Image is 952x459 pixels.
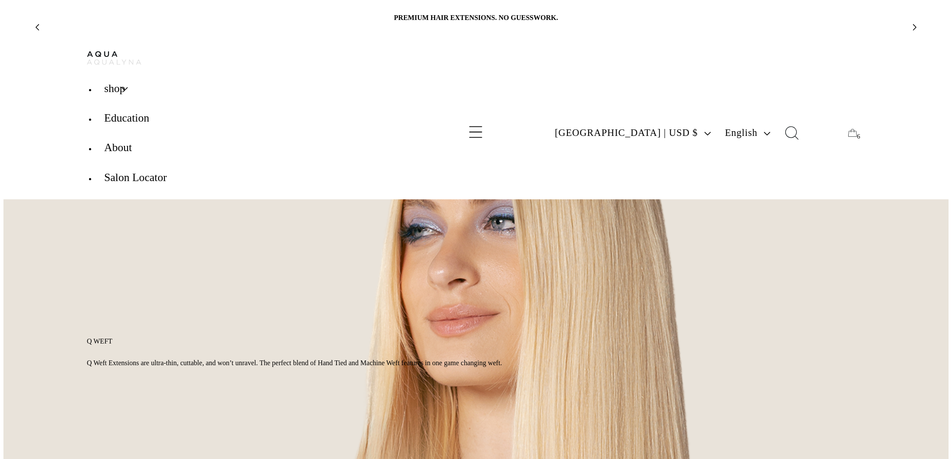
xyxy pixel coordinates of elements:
[87,359,502,367] p: Q Weft Extensions are ultra-thin, cuttable, and won’t unravel. The perfect blend of Hand Tied and...
[725,127,758,139] span: English
[547,120,717,146] button: [GEOGRAPHIC_DATA] | USD $
[461,117,491,147] summary: Menu
[104,171,167,184] span: Salon Locator
[38,3,914,51] slideshow-component: Announcement bar
[87,337,502,345] h2: Q WEFT
[96,73,134,103] summary: shop
[104,82,125,95] span: shop
[96,163,175,192] a: Salon Locator
[857,131,860,142] span: 6
[104,112,149,124] span: Education
[717,120,777,146] button: English
[87,59,141,65] img: aqualyna.com
[47,3,905,51] div: 1 of 3
[104,141,132,154] span: About
[905,14,924,40] button: Next announcement
[96,103,158,133] a: Education
[47,3,905,51] div: Announcement
[776,118,807,148] summary: Search
[28,14,47,40] button: Previous announcement
[87,51,117,57] img: Aqua Hair Extensions
[96,133,140,162] a: About
[394,14,558,21] span: PREMIUM HAIR EXTENSIONS. NO GUESSWORK.
[555,127,698,139] span: [GEOGRAPHIC_DATA] | USD $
